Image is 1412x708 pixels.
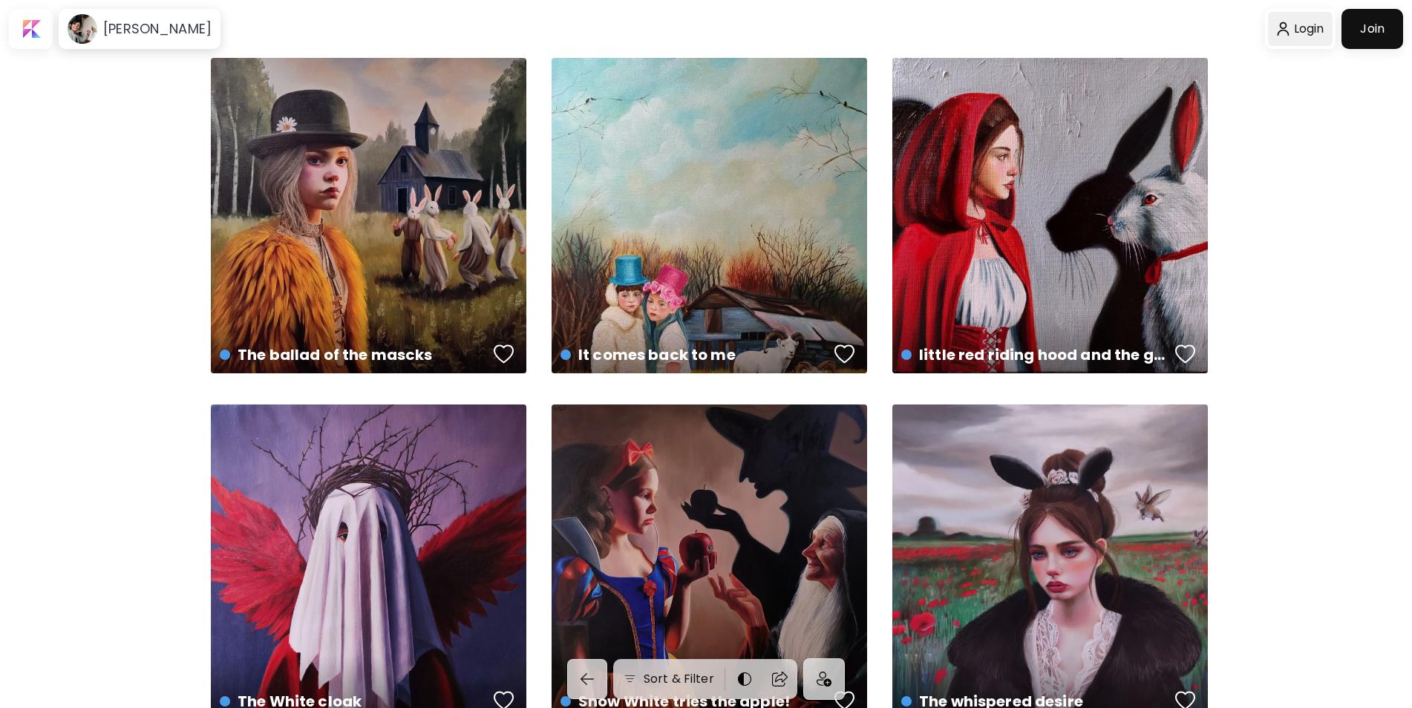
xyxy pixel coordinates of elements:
[578,670,596,688] img: back
[1341,9,1403,49] a: Join
[560,344,829,366] h4: It comes back to me
[831,339,859,369] button: favorites
[1171,339,1200,369] button: favorites
[567,659,607,699] button: back
[103,20,212,38] h6: [PERSON_NAME]
[901,344,1170,366] h4: little red riding hood and the gentle rabbit
[211,58,526,373] a: The ballad of the mascksfavoriteshttps://cdn.kaleido.art/CDN/Artwork/175623/Primary/medium.webp?u...
[552,58,867,373] a: It comes back to mefavoriteshttps://cdn.kaleido.art/CDN/Artwork/175569/Primary/medium.webp?update...
[817,672,831,686] img: icon
[644,670,714,688] h6: Sort & Filter
[567,659,613,699] a: back
[490,339,518,369] button: favorites
[220,344,488,366] h4: The ballad of the mascks
[892,58,1208,373] a: little red riding hood and the gentle rabbitfavoriteshttps://cdn.kaleido.art/CDN/Artwork/174489/P...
